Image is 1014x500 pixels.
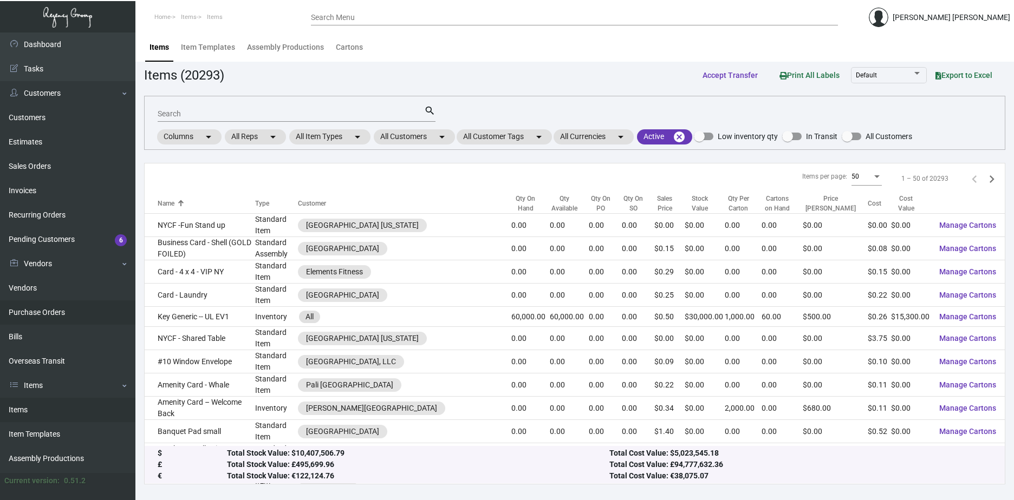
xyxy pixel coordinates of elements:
mat-icon: arrow_drop_down [266,130,279,143]
mat-icon: arrow_drop_down [435,130,448,143]
td: Standard Item [255,260,298,284]
button: Manage Cartons [931,398,1005,418]
td: $0.00 [891,443,931,466]
button: Manage Cartons [931,422,1005,441]
td: $0.00 [891,373,931,397]
div: 1 – 50 of 20293 [901,174,948,183]
div: Price [PERSON_NAME] [803,194,868,213]
td: 0.00 [622,420,654,443]
td: 0.00 [589,397,622,420]
div: Items per page: [802,172,847,181]
td: 0.00 [622,284,654,307]
span: Manage Cartons [939,404,996,412]
td: $0.00 [685,260,725,284]
div: $ [158,448,227,459]
td: NYCF -Fun Stand up [145,214,255,237]
div: [GEOGRAPHIC_DATA] [306,243,379,254]
span: In Transit [806,130,837,143]
td: 60.00 [762,307,803,327]
td: $0.15 [654,237,685,260]
td: $0.00 [803,350,868,373]
div: Assembly Productions [247,42,324,53]
td: 0.00 [762,260,803,284]
td: $0.52 [868,420,891,443]
div: [PERSON_NAME][GEOGRAPHIC_DATA] [306,403,437,414]
span: Manage Cartons [939,334,996,343]
td: $0.00 [803,214,868,237]
button: Manage Cartons [931,215,1005,235]
img: admin@bootstrapmaster.com [869,8,888,27]
td: 0.00 [550,397,589,420]
td: 0.00 [762,443,803,466]
div: Total Cost Value: $5,023,545.18 [609,448,992,459]
td: 60,000.00 [511,307,549,327]
td: 0.00 [762,214,803,237]
td: 0.00 [762,373,803,397]
span: Manage Cartons [939,427,996,436]
div: Cost Value [891,194,921,213]
div: Qty Per Carton [725,194,762,213]
div: Items [149,42,169,53]
span: Print All Labels [779,71,840,80]
td: 0.00 [622,397,654,420]
div: Price [PERSON_NAME] [803,194,859,213]
td: 0.00 [762,237,803,260]
div: [PERSON_NAME] [PERSON_NAME] [893,12,1010,23]
td: 0.00 [589,307,622,327]
td: 0.00 [725,237,762,260]
td: #10 Window Envelope [145,350,255,373]
td: Standard Item [255,443,298,466]
td: Standard Item [255,284,298,307]
div: Cartons on Hand [762,194,803,213]
td: 0.00 [550,284,589,307]
div: Elements Fitness [306,266,363,278]
td: $500.00 [803,307,868,327]
td: 0.00 [622,214,654,237]
td: $0.00 [685,397,725,420]
td: 0.00 [589,373,622,397]
div: Total Stock Value: £495,699.96 [227,459,609,471]
span: Home [154,14,171,21]
td: 0.00 [589,420,622,443]
td: $0.00 [685,420,725,443]
td: 0.00 [511,237,549,260]
td: 0.00 [550,350,589,373]
div: Type [255,199,269,208]
div: Qty Per Carton [725,194,752,213]
td: 0.00 [511,214,549,237]
span: Low inventory qty [718,130,778,143]
td: $1.40 [654,420,685,443]
td: 0.00 [550,373,589,397]
td: $0.00 [803,237,868,260]
div: [GEOGRAPHIC_DATA] [US_STATE] [306,220,419,231]
td: $0.00 [685,327,725,350]
div: Sales Price [654,194,685,213]
td: Key Generic -- UL EV1 [145,307,255,327]
td: 0.00 [725,373,762,397]
div: Total Stock Value: $10,407,506.79 [227,448,609,459]
mat-select: Items per page: [851,173,882,181]
button: Accept Transfer [694,65,766,85]
div: £ [158,459,227,471]
span: Items [207,14,223,21]
td: 0.00 [511,373,549,397]
td: 0.00 [550,327,589,350]
div: Name [158,199,255,208]
td: 0.00 [762,284,803,307]
mat-icon: search [424,104,435,117]
div: Current version: [4,475,60,486]
button: Manage Cartons [931,285,1005,305]
td: Brochure - Fall/Winter Catering [145,443,255,466]
td: $0.00 [654,327,685,350]
td: 0.00 [589,284,622,307]
td: Inventory [255,307,298,327]
td: Amenity Card - Whale [145,373,255,397]
td: $0.00 [685,373,725,397]
td: Standard Item [255,327,298,350]
span: Manage Cartons [939,244,996,253]
mat-icon: arrow_drop_down [614,130,627,143]
div: Cost [868,199,891,208]
mat-chip: All Item Types [289,129,370,144]
td: 0.00 [762,397,803,420]
span: Manage Cartons [939,267,996,276]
